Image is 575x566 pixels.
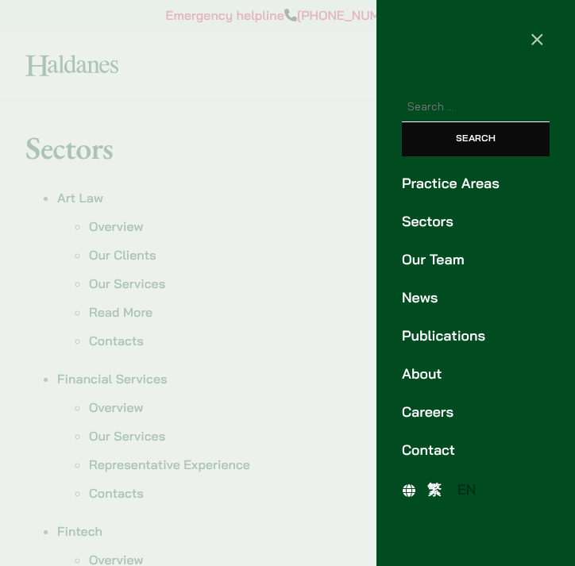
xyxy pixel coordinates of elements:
a: Practice Areas [402,173,550,194]
a: About [402,364,550,385]
a: 繁 [419,479,450,502]
a: Our Team [402,249,550,271]
span: EN [457,481,477,499]
input: Search [402,122,550,156]
a: News [402,287,550,309]
a: Sectors [402,211,550,233]
span: 繁 [427,481,442,499]
input: Search for: [402,93,550,122]
a: Careers [402,402,550,423]
a: EN [450,479,484,502]
span: × [530,24,545,52]
a: Publications [402,325,550,347]
a: Contact [402,440,550,461]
